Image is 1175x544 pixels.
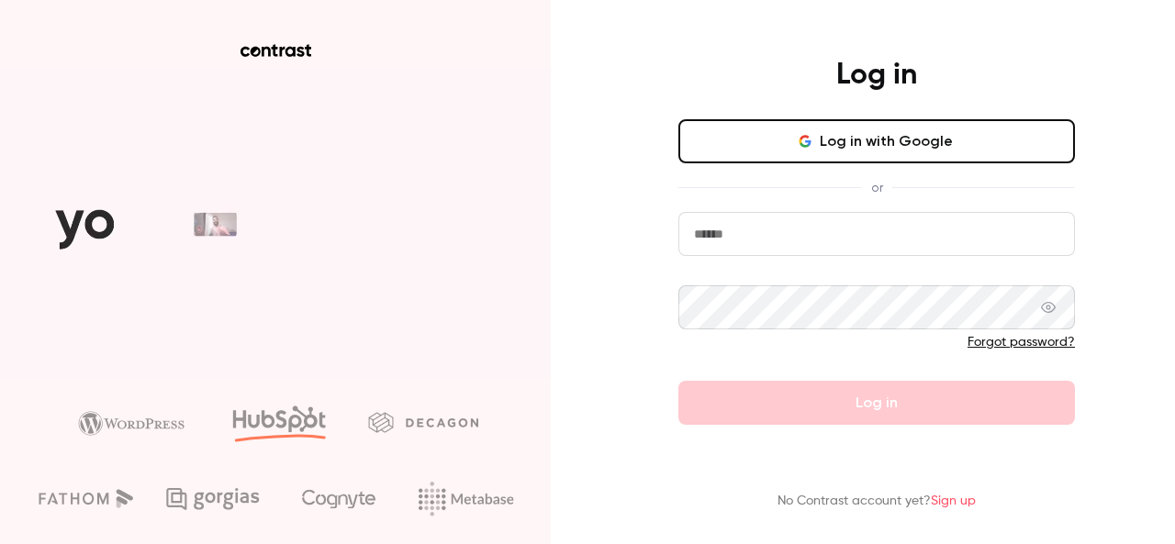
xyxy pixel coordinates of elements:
a: Forgot password? [968,336,1075,349]
img: decagon [368,412,478,432]
p: No Contrast account yet? [778,492,976,511]
button: Log in with Google [678,119,1075,163]
h4: Log in [836,57,917,94]
span: or [862,178,892,197]
a: Sign up [931,494,976,507]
